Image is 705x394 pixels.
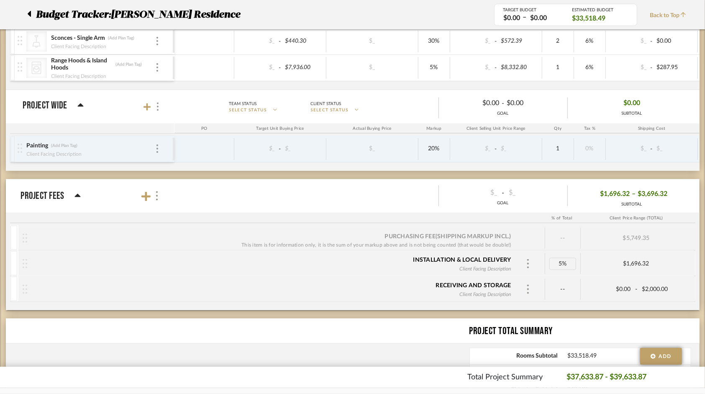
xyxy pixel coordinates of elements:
[504,97,560,110] div: $0.00
[156,144,158,153] img: 3dots-v.svg
[545,143,571,155] div: 1
[21,188,64,203] p: Project Fees
[446,97,502,110] div: $0.00
[51,42,107,51] div: Client Facing Description
[421,62,447,74] div: 5%
[608,35,649,47] div: $_
[470,353,558,360] span: Rooms Subtotal
[600,188,630,201] span: $1,696.32
[115,62,143,67] div: (Add Plan Tag)
[498,35,539,47] div: $572.39
[157,103,159,111] img: 3dots-v.svg
[623,97,640,110] span: $0.00
[453,143,494,155] div: $_
[503,8,559,13] div: TARGET BUDGET
[311,107,349,113] span: SELECT STATUS
[418,124,450,134] div: Markup
[501,13,523,23] div: $0.00
[10,124,700,171] div: Project WideTeam StatusSELECT STATUSClient StatusSELECT STATUS$0.00-$0.00GOAL$0.00SUBTOTAL
[282,62,323,74] div: $7,936.00
[453,62,494,74] div: $_
[574,124,606,134] div: Tax %
[421,35,447,47] div: 30%
[581,260,692,268] div: $1,696.32
[277,64,282,72] span: -
[654,35,695,47] div: $0.00
[567,372,646,383] p: $37,633.87 - $39,633.87
[506,186,562,199] div: $_
[568,353,691,360] span: $33,518.49
[632,188,636,201] span: –
[457,289,513,299] div: Client Facing Description
[545,35,571,47] div: 2
[640,348,682,365] button: Add
[654,143,695,155] div: $_
[587,283,633,296] div: $0.00
[579,213,693,223] div: Client Price Range (TOTAL)
[413,256,511,264] div: Installation & Local Delivery
[6,213,700,310] div: Project Fees$_-$_GOAL$1,696.32–$3,696.32SUBTOTAL
[457,264,513,273] div: Client Facing Description
[277,145,282,153] span: -
[581,228,692,249] div: $5,749.35
[421,143,447,155] div: 20%
[326,124,418,134] div: Actual Buying Price
[572,14,605,23] span: $33,518.49
[453,35,494,47] div: $_
[572,8,628,13] div: ESTIMATED BUDGET
[237,143,278,155] div: $_
[659,353,672,360] span: Add
[349,143,395,155] div: $_
[349,35,395,47] div: $_
[311,100,341,108] div: Client Status
[108,35,135,41] div: (Add Plan Tag)
[654,62,695,74] div: $287.95
[577,62,603,74] div: 6%
[577,143,603,155] div: 0%
[234,124,326,134] div: Target Unit Buying Price
[18,36,22,45] img: vertical-grip.svg
[635,285,637,294] span: -
[51,34,106,42] div: Sconces - Single Arm
[26,150,82,158] div: Client Facing Description
[23,234,27,243] img: vertical-grip.svg
[26,142,49,150] div: Painting
[650,11,690,20] span: Back to Top
[23,100,67,111] p: Project Wide
[277,37,282,46] span: -
[493,37,498,46] span: -
[639,283,685,296] div: $2,000.00
[544,213,579,223] div: % of Total
[526,285,530,294] img: more.svg
[282,143,323,155] div: $_
[51,57,113,72] div: Range Hoods & Island Hoods
[649,37,654,46] span: -
[18,62,22,72] img: vertical-grip.svg
[10,276,695,301] mat-expansion-panel-header: Receiving and StorageClient Facing Description--$0.00-$2,000.00
[545,228,581,249] div: --
[282,35,323,47] div: $440.30
[156,37,158,45] img: 3dots-v.svg
[493,145,498,153] span: -
[174,124,234,134] div: PO
[608,143,649,155] div: $_
[450,124,542,134] div: Client Selling Unit Price Range
[229,107,267,113] span: SELECT STATUS
[156,63,158,72] img: 3dots-v.svg
[545,62,571,74] div: 1
[10,251,695,276] mat-expansion-panel-header: Installation & Local DeliveryClient Facing Description5%$1,696.32
[596,201,667,208] div: SUBTOTAL
[436,281,511,290] div: Receiving and Storage
[51,72,107,80] div: Client Facing Description
[498,62,539,74] div: $8,332.80
[467,372,543,383] p: Total Project Summary
[237,62,278,74] div: $_
[23,259,27,268] img: vertical-grip.svg
[469,324,700,339] div: Project Total Summary
[229,100,257,108] div: Team Status
[549,258,576,270] div: 5%
[439,111,567,117] div: GOAL
[498,143,539,155] div: $_
[502,98,504,108] span: -
[493,64,498,72] span: -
